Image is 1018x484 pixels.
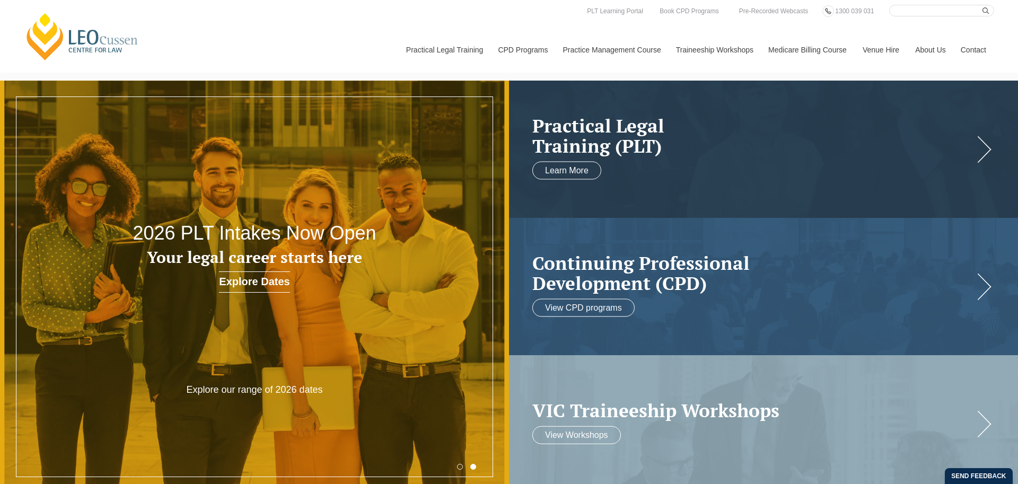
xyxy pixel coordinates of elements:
h3: Your legal career starts here [102,249,407,266]
a: CPD Programs [490,27,555,73]
a: Traineeship Workshops [668,27,760,73]
a: Book CPD Programs [657,5,721,17]
a: About Us [907,27,953,73]
a: Contact [953,27,994,73]
a: Pre-Recorded Webcasts [736,5,811,17]
h2: Continuing Professional Development (CPD) [532,252,973,293]
a: [PERSON_NAME] Centre for Law [24,12,141,61]
a: PLT Learning Portal [584,5,646,17]
a: Medicare Billing Course [760,27,855,73]
a: Explore Dates [219,271,289,293]
span: 1300 039 031 [835,7,874,15]
a: Continuing ProfessionalDevelopment (CPD) [532,252,973,293]
a: View CPD programs [532,298,635,316]
a: VIC Traineeship Workshops [532,400,973,421]
h2: Practical Legal Training (PLT) [532,115,973,156]
iframe: LiveChat chat widget [857,231,991,457]
a: Learn More [532,161,601,179]
a: 1300 039 031 [832,5,876,17]
h2: 2026 PLT Intakes Now Open [102,223,407,244]
a: Practical LegalTraining (PLT) [532,115,973,156]
button: 2 [470,464,476,470]
p: Explore our range of 2026 dates [153,384,356,396]
button: 1 [457,464,463,470]
a: View Workshops [532,426,621,444]
a: Practical Legal Training [398,27,490,73]
a: Practice Management Course [555,27,668,73]
a: Venue Hire [855,27,907,73]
